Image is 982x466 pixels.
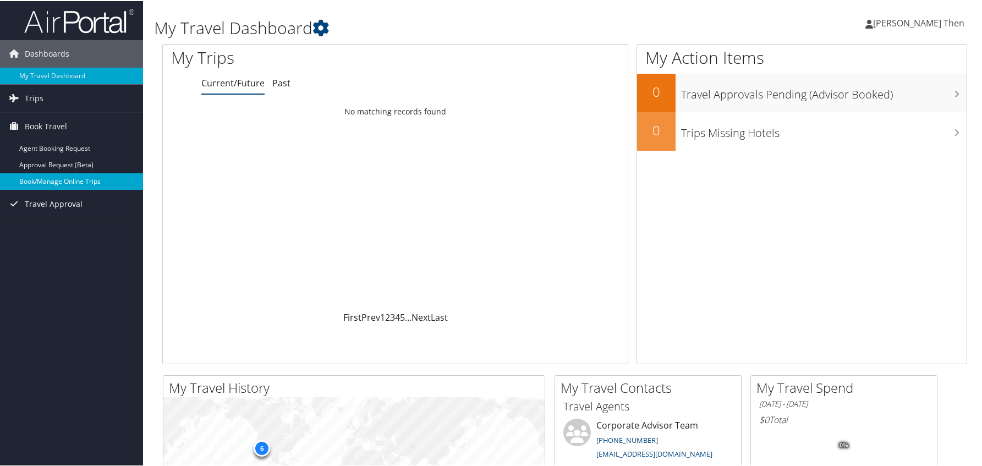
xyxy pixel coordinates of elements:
td: No matching records found [163,101,628,120]
h3: Trips Missing Hotels [681,119,967,140]
a: 0Travel Approvals Pending (Advisor Booked) [637,73,967,111]
h1: My Travel Dashboard [154,15,701,39]
span: Travel Approval [25,189,83,217]
a: [EMAIL_ADDRESS][DOMAIN_NAME] [596,448,712,458]
a: Last [431,310,448,322]
a: 3 [390,310,395,322]
h2: My Travel Contacts [561,377,741,396]
li: Corporate Advisor Team [558,418,738,463]
span: … [405,310,412,322]
a: 4 [395,310,400,322]
h3: Travel Agents [563,398,733,413]
span: Trips [25,84,43,111]
tspan: 0% [840,441,848,448]
h2: My Travel History [169,377,545,396]
a: [PHONE_NUMBER] [596,434,658,444]
a: 1 [380,310,385,322]
a: [PERSON_NAME] Then [865,6,975,39]
a: 0Trips Missing Hotels [637,111,967,150]
h1: My Trips [171,45,426,68]
a: Current/Future [201,76,265,88]
h6: Total [759,413,929,425]
h2: 0 [637,81,676,100]
span: [PERSON_NAME] Then [873,16,964,28]
a: Next [412,310,431,322]
span: Book Travel [25,112,67,139]
span: $0 [759,413,769,425]
img: airportal-logo.png [24,7,134,33]
h2: 0 [637,120,676,139]
a: First [343,310,361,322]
a: Past [272,76,290,88]
h1: My Action Items [637,45,967,68]
span: Dashboards [25,39,69,67]
a: 2 [385,310,390,322]
h6: [DATE] - [DATE] [759,398,929,408]
a: 5 [400,310,405,322]
a: Prev [361,310,380,322]
h2: My Travel Spend [756,377,937,396]
h3: Travel Approvals Pending (Advisor Booked) [681,80,967,101]
div: 6 [254,439,270,456]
